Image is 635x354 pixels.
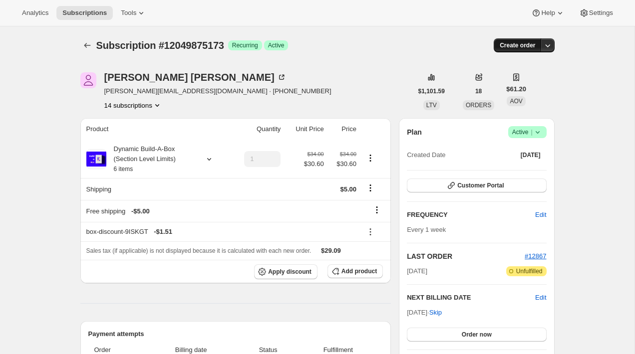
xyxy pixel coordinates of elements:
span: Create order [500,41,535,49]
span: Subscription #12049875173 [96,40,224,51]
span: [PERSON_NAME][EMAIL_ADDRESS][DOMAIN_NAME] · [PHONE_NUMBER] [104,86,331,96]
span: Every 1 week [407,226,446,233]
span: $30.60 [330,159,356,169]
button: Product actions [104,100,162,110]
span: $29.09 [321,247,341,254]
th: Quantity [230,118,284,140]
button: Customer Portal [407,178,546,192]
button: Analytics [16,6,54,20]
button: Help [525,6,571,20]
button: #12867 [525,251,546,261]
div: box-discount-9ISKGT [86,227,356,237]
span: Created Date [407,150,445,160]
small: 6 items [114,166,133,173]
span: Adrian Andrade [80,72,96,88]
button: Create order [494,38,541,52]
span: Skip [429,308,442,318]
button: Settings [573,6,619,20]
small: $34.00 [308,151,324,157]
th: Price [327,118,359,140]
span: | [531,128,532,136]
span: Apply discount [268,268,312,276]
span: AOV [510,98,522,105]
h2: FREQUENCY [407,210,535,220]
span: Subscriptions [62,9,107,17]
span: Edit [535,210,546,220]
h2: NEXT BILLING DATE [407,293,535,303]
div: Free shipping [86,206,356,216]
a: #12867 [525,252,546,260]
small: $34.00 [340,151,356,157]
button: [DATE] [515,148,547,162]
span: Active [512,127,543,137]
span: Add product [341,267,377,275]
span: 18 [475,87,482,95]
div: Dynamic Build-A-Box (Section Level Limits) [106,144,196,174]
span: Active [268,41,285,49]
th: Product [80,118,231,140]
button: Subscriptions [80,38,94,52]
button: Tools [115,6,152,20]
span: Tools [121,9,136,17]
span: $5.00 [340,185,356,193]
button: Edit [529,207,552,223]
span: LTV [426,102,437,109]
span: - $5.00 [131,206,150,216]
button: Subscriptions [56,6,113,20]
span: [DATE] · [407,309,442,316]
span: - $1.51 [154,227,172,237]
span: Customer Portal [457,181,504,189]
span: Analytics [22,9,48,17]
button: 18 [469,84,488,98]
button: Product actions [362,153,378,164]
span: Order now [462,331,492,339]
button: Apply discount [254,264,317,279]
span: ORDERS [466,102,491,109]
span: [DATE] [521,151,541,159]
span: [DATE] [407,266,427,276]
span: $1,101.59 [418,87,445,95]
span: Recurring [232,41,258,49]
h2: LAST ORDER [407,251,525,261]
span: Sales tax (if applicable) is not displayed because it is calculated with each new order. [86,247,312,254]
th: Shipping [80,178,231,200]
h2: Payment attempts [88,329,383,339]
div: [PERSON_NAME] [PERSON_NAME] [104,72,287,82]
button: Shipping actions [362,182,378,193]
th: Unit Price [284,118,326,140]
button: $1,101.59 [412,84,451,98]
span: $30.60 [304,159,324,169]
button: Add product [327,264,383,278]
span: $61.20 [506,84,526,94]
span: Help [541,9,555,17]
button: Edit [535,293,546,303]
span: Unfulfilled [516,267,543,275]
button: Order now [407,328,546,342]
button: Skip [423,305,448,321]
span: Settings [589,9,613,17]
h2: Plan [407,127,422,137]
